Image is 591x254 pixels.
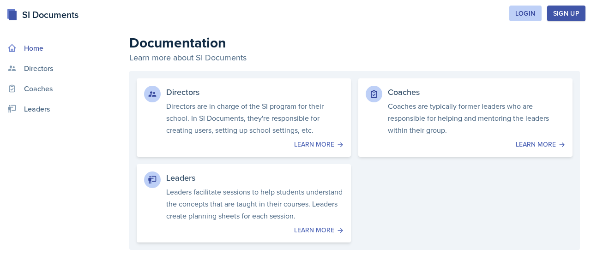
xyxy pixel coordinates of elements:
[515,10,536,17] div: Login
[4,39,114,57] a: Home
[4,79,114,98] a: Coaches
[358,78,573,157] a: Coaches Coaches are typically former leaders who are responsible for helping and mentoring the le...
[509,6,542,21] button: Login
[129,35,580,51] h2: Documentation
[166,186,344,222] p: Leaders facilitate sessions to help students understand the concepts that are taught in their cou...
[388,100,565,136] p: Coaches are typically former leaders who are responsible for helping and mentoring the leaders wi...
[137,78,351,157] a: Directors Directors are in charge of the SI program for their school. In SI Documents, they're re...
[4,59,114,77] a: Directors
[144,140,344,149] div: Learn more
[553,10,579,17] div: Sign Up
[547,6,585,21] button: Sign Up
[137,164,351,242] a: Leaders Leaders facilitate sessions to help students understand the concepts that are taught in t...
[166,100,344,136] p: Directors are in charge of the SI program for their school. In SI Documents, they're responsible ...
[166,171,344,184] div: Leaders
[4,100,114,118] a: Leaders
[166,86,344,98] div: Directors
[129,51,580,64] p: Learn more about SI Documents
[366,140,565,149] div: Learn more
[388,86,565,98] div: Coaches
[144,225,344,235] div: Learn more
